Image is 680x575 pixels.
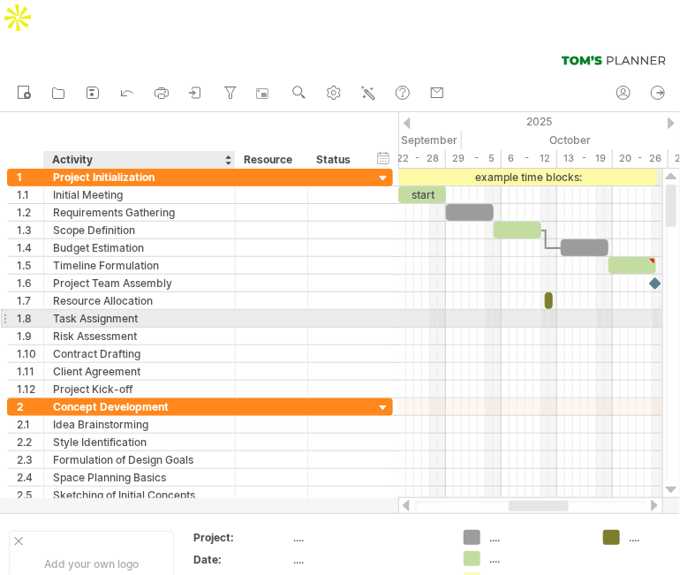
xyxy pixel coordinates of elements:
div: Budget Estimation [53,239,226,256]
div: 1.5 [17,257,43,274]
div: .... [489,530,586,545]
div: Space Planning Basics [53,469,226,486]
div: 2.2 [17,434,43,450]
div: 1.8 [17,310,43,327]
div: 6 - 12 [502,149,557,168]
div: Date: [193,552,291,567]
div: Activity [52,151,225,169]
div: 1.11 [17,363,43,380]
div: Concept Development [53,398,226,415]
div: Resource Allocation [53,292,226,309]
div: Initial Meeting [53,186,226,203]
div: 1.2 [17,204,43,221]
div: 1.9 [17,328,43,344]
div: Contract Drafting [53,345,226,362]
div: Task Assignment [53,310,226,327]
div: 1.1 [17,186,43,203]
div: 1.3 [17,222,43,238]
div: example time blocks: [398,169,657,185]
div: Idea Brainstorming [53,416,226,433]
div: 1.10 [17,345,43,362]
div: 29 - 5 [446,149,502,168]
div: Risk Assessment [53,328,226,344]
div: Project Kick-off [53,381,226,397]
div: Project: [193,530,291,545]
div: Project Team Assembly [53,275,226,291]
div: .... [294,530,442,545]
div: Style Identification [53,434,226,450]
div: .... [294,552,442,567]
div: 1.4 [17,239,43,256]
div: 2.1 [17,416,43,433]
div: 13 - 19 [557,149,613,168]
div: Resource [244,151,298,169]
div: 1 [17,169,43,185]
div: Requirements Gathering [53,204,226,221]
div: 2 [17,398,43,415]
div: 2.4 [17,469,43,486]
div: Status [316,151,355,169]
div: Project Initialization [53,169,226,185]
div: 1.7 [17,292,43,309]
div: 2.3 [17,451,43,468]
div: Formulation of Design Goals [53,451,226,468]
div: Client Agreement [53,363,226,380]
div: 22 - 28 [390,149,446,168]
div: Scope Definition [53,222,226,238]
div: 1.6 [17,275,43,291]
div: 1.12 [17,381,43,397]
div: start [398,186,446,203]
div: Sketching of Initial Concepts [53,487,226,503]
div: Timeline Formulation [53,257,226,274]
div: 2.5 [17,487,43,503]
div: 20 - 26 [613,149,669,168]
div: .... [489,551,586,566]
